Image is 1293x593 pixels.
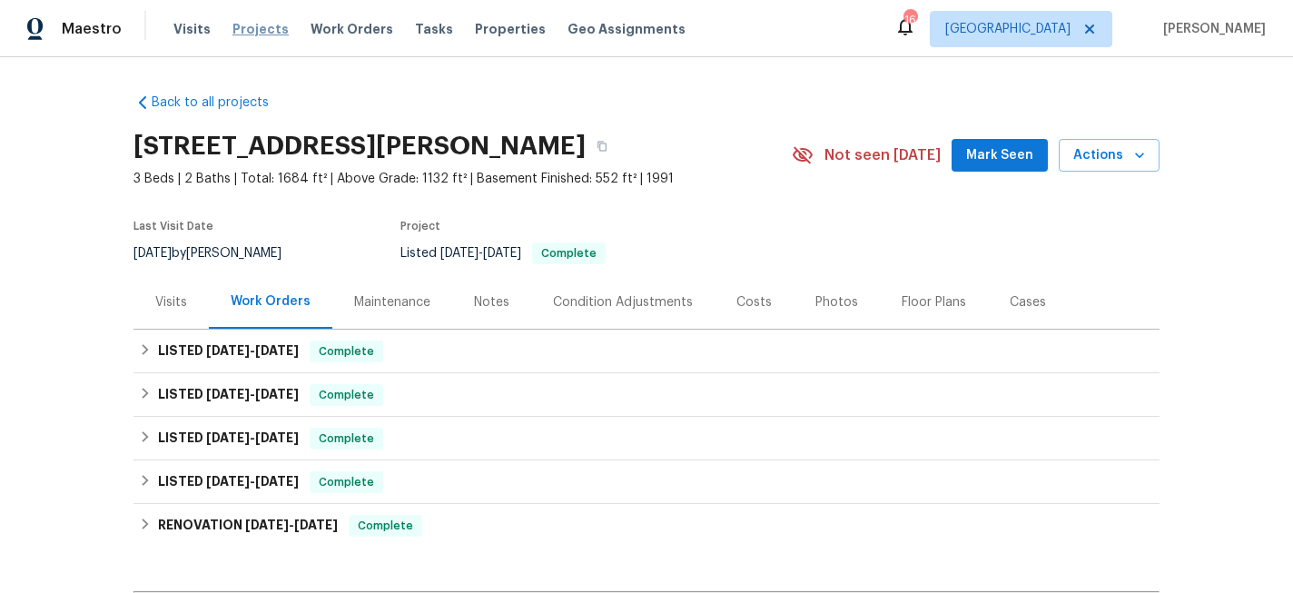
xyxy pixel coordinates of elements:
[311,342,381,361] span: Complete
[415,23,453,35] span: Tasks
[902,293,966,311] div: Floor Plans
[475,20,546,38] span: Properties
[553,293,693,311] div: Condition Adjustments
[255,388,299,400] span: [DATE]
[440,247,479,260] span: [DATE]
[815,293,858,311] div: Photos
[133,137,586,155] h2: [STREET_ADDRESS][PERSON_NAME]
[952,139,1048,173] button: Mark Seen
[400,221,440,232] span: Project
[311,473,381,491] span: Complete
[1059,139,1160,173] button: Actions
[158,515,338,537] h6: RENOVATION
[155,293,187,311] div: Visits
[568,20,686,38] span: Geo Assignments
[206,344,299,357] span: -
[232,20,289,38] span: Projects
[206,388,250,400] span: [DATE]
[158,384,299,406] h6: LISTED
[133,417,1160,460] div: LISTED [DATE]-[DATE]Complete
[173,20,211,38] span: Visits
[133,94,308,112] a: Back to all projects
[133,504,1160,548] div: RENOVATION [DATE]-[DATE]Complete
[945,20,1071,38] span: [GEOGRAPHIC_DATA]
[245,519,289,531] span: [DATE]
[736,293,772,311] div: Costs
[133,460,1160,504] div: LISTED [DATE]-[DATE]Complete
[158,428,299,450] h6: LISTED
[586,130,618,163] button: Copy Address
[133,221,213,232] span: Last Visit Date
[311,20,393,38] span: Work Orders
[311,430,381,448] span: Complete
[206,431,250,444] span: [DATE]
[966,144,1033,167] span: Mark Seen
[311,386,381,404] span: Complete
[483,247,521,260] span: [DATE]
[133,247,172,260] span: [DATE]
[400,247,606,260] span: Listed
[206,344,250,357] span: [DATE]
[206,475,250,488] span: [DATE]
[158,471,299,493] h6: LISTED
[255,344,299,357] span: [DATE]
[133,373,1160,417] div: LISTED [DATE]-[DATE]Complete
[1156,20,1266,38] span: [PERSON_NAME]
[354,293,430,311] div: Maintenance
[62,20,122,38] span: Maestro
[1010,293,1046,311] div: Cases
[206,388,299,400] span: -
[1073,144,1145,167] span: Actions
[133,170,792,188] span: 3 Beds | 2 Baths | Total: 1684 ft² | Above Grade: 1132 ft² | Basement Finished: 552 ft² | 1991
[294,519,338,531] span: [DATE]
[903,11,916,29] div: 16
[534,248,604,259] span: Complete
[206,431,299,444] span: -
[245,519,338,531] span: -
[474,293,509,311] div: Notes
[231,292,311,311] div: Work Orders
[133,242,303,264] div: by [PERSON_NAME]
[824,146,941,164] span: Not seen [DATE]
[255,431,299,444] span: [DATE]
[133,330,1160,373] div: LISTED [DATE]-[DATE]Complete
[255,475,299,488] span: [DATE]
[206,475,299,488] span: -
[350,517,420,535] span: Complete
[440,247,521,260] span: -
[158,341,299,362] h6: LISTED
